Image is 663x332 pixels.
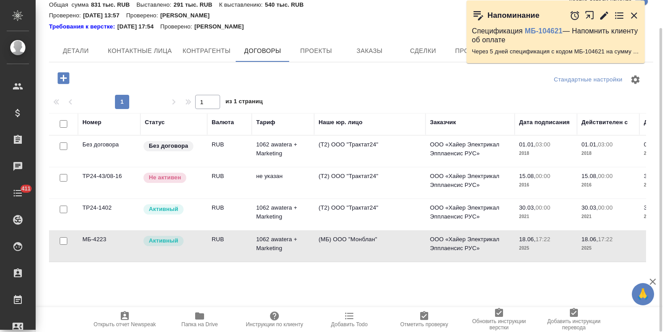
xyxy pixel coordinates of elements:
[252,136,314,167] td: 1062 awatera + Marketing
[314,231,426,262] td: (МБ) ООО "Монблан"
[462,307,536,332] button: Обновить инструкции верстки
[160,22,195,31] p: Проверено:
[585,6,595,25] button: Открыть в новой вкладке
[207,231,252,262] td: RUB
[295,45,337,57] span: Проекты
[519,244,573,253] p: 2025
[87,307,162,332] button: Открыть отчет Newspeak
[430,172,510,190] p: ООО «Хайер Электрикал Эпплаенсис РУС»
[519,204,536,211] p: 30.03,
[252,167,314,198] td: не указан
[536,204,550,211] p: 00:00
[581,212,635,221] p: 2021
[599,10,610,21] button: Редактировать
[581,236,598,243] p: 18.06,
[49,12,83,19] p: Проверено:
[525,27,563,35] a: МБ-104621
[314,167,426,198] td: (Т2) ООО "Трактат24"
[331,321,368,328] span: Добавить Todo
[581,118,628,127] div: Действителен с
[644,204,660,211] p: 30.03,
[78,231,140,262] td: МБ-4223
[598,204,613,211] p: 00:00
[252,199,314,230] td: 1062 awatera + Marketing
[519,173,536,179] p: 15.08,
[183,45,231,57] span: Контрагенты
[241,45,284,57] span: Договоры
[49,22,117,31] a: Требования к верстке:
[581,149,635,158] p: 2018
[246,321,303,328] span: Инструкции по клиенту
[94,321,156,328] span: Открыть отчет Newspeak
[181,321,218,328] span: Папка на Drive
[581,173,598,179] p: 15.08,
[219,1,265,8] p: К выставлению:
[467,318,531,331] span: Обновить инструкции верстки
[472,47,639,56] p: Через 5 дней спецификация с кодом МБ-104621 на сумму 249029.43999999997 RUB будет просрочена
[472,27,639,45] p: Спецификация — Напомнить клиенту об оплате
[162,307,237,332] button: Папка на Drive
[149,142,188,150] p: Без договора
[487,11,540,20] p: Напоминание
[149,173,181,182] p: Не активен
[581,141,598,148] p: 01.01,
[569,10,580,21] button: Отложить
[519,141,536,148] p: 01.01,
[108,45,172,57] span: Контактные лица
[2,182,33,204] a: 411
[194,22,250,31] p: [PERSON_NAME]
[581,244,635,253] p: 2025
[598,141,613,148] p: 03:00
[635,285,651,304] span: 🙏
[536,173,550,179] p: 00:00
[54,45,97,57] span: Детали
[207,167,252,198] td: RUB
[149,236,178,245] p: Активный
[256,118,275,127] div: Тариф
[83,12,127,19] p: [DATE] 13:57
[78,167,140,198] td: ТР24-43/08-16
[145,118,165,127] div: Статус
[430,203,510,221] p: ООО «Хайер Электрикал Эпплаенсис РУС»
[581,204,598,211] p: 30.03,
[117,22,160,31] p: [DATE] 17:54
[536,307,611,332] button: Добавить инструкции перевода
[237,307,312,332] button: Инструкции по клиенту
[430,235,510,253] p: ООО «Хайер Электрикал Эпплаенсис РУС»
[542,318,606,331] span: Добавить инструкции перевода
[78,136,140,167] td: Без договора
[49,1,91,8] p: Общая сумма
[207,136,252,167] td: RUB
[265,1,311,8] p: 540 тыс. RUB
[632,283,654,305] button: 🙏
[78,199,140,230] td: ТР24-1402
[387,307,462,332] button: Отметить проверку
[174,1,219,8] p: 291 тыс. RUB
[149,205,178,214] p: Активный
[225,96,263,109] span: из 1 страниц
[136,1,173,8] p: Выставлено:
[536,141,550,148] p: 03:00
[519,118,570,127] div: Дата подписания
[312,307,387,332] button: Добавить Todo
[126,12,160,19] p: Проверено:
[82,118,102,127] div: Номер
[598,236,613,243] p: 17:22
[455,45,522,57] span: Проектная группа
[314,199,426,230] td: (Т2) ООО "Трактат24"
[314,136,426,167] td: (Т2) ООО "Трактат24"
[552,73,625,87] div: split button
[207,199,252,230] td: RUB
[51,69,76,87] button: Добавить договор
[519,149,573,158] p: 2018
[519,181,573,190] p: 2016
[252,231,314,262] td: 1062 awatera + Marketing
[625,69,646,90] span: Настроить таблицу
[430,118,456,127] div: Заказчик
[16,184,36,193] span: 411
[49,22,117,31] div: Нажми, чтобы открыть папку с инструкцией
[519,236,536,243] p: 18.06,
[644,141,660,148] p: 01.01,
[160,12,217,19] p: [PERSON_NAME]
[348,45,391,57] span: Заказы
